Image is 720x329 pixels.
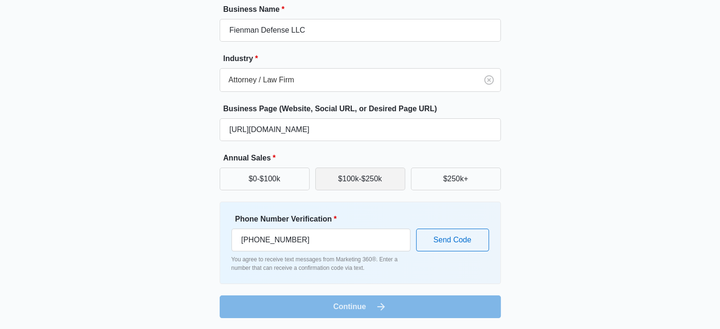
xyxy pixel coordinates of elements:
label: Annual Sales [223,152,505,164]
button: $0-$100k [220,168,310,190]
button: $100k-$250k [315,168,405,190]
button: $250k+ [411,168,501,190]
label: Industry [223,53,505,64]
label: Phone Number Verification [235,213,414,225]
input: Ex. +1-555-555-5555 [231,229,410,251]
input: e.g. janesplumbing.com [220,118,501,141]
button: Send Code [416,229,489,251]
p: You agree to receive text messages from Marketing 360®. Enter a number that can receive a confirm... [231,255,410,272]
label: Business Name [223,4,505,15]
input: e.g. Jane's Plumbing [220,19,501,42]
button: Clear [481,72,497,88]
label: Business Page (Website, Social URL, or Desired Page URL) [223,103,505,115]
